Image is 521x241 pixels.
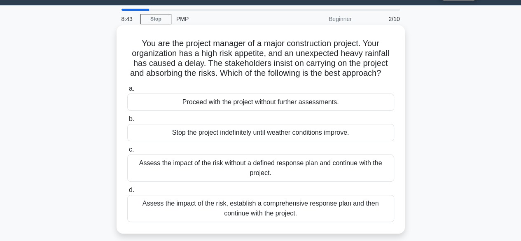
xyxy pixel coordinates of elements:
h5: You are the project manager of a major construction project. Your organization has a high risk ap... [126,38,395,79]
span: c. [129,146,134,153]
span: d. [129,186,134,193]
div: PMP [171,11,285,27]
div: Assess the impact of the risk, establish a comprehensive response plan and then continue with the... [127,195,394,222]
div: 2/10 [357,11,405,27]
span: a. [129,85,134,92]
div: 8:43 [117,11,140,27]
div: Stop the project indefinitely until weather conditions improve. [127,124,394,141]
span: b. [129,115,134,122]
div: Proceed with the project without further assessments. [127,94,394,111]
div: Beginner [285,11,357,27]
a: Stop [140,14,171,24]
div: Assess the impact of the risk without a defined response plan and continue with the project. [127,154,394,182]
